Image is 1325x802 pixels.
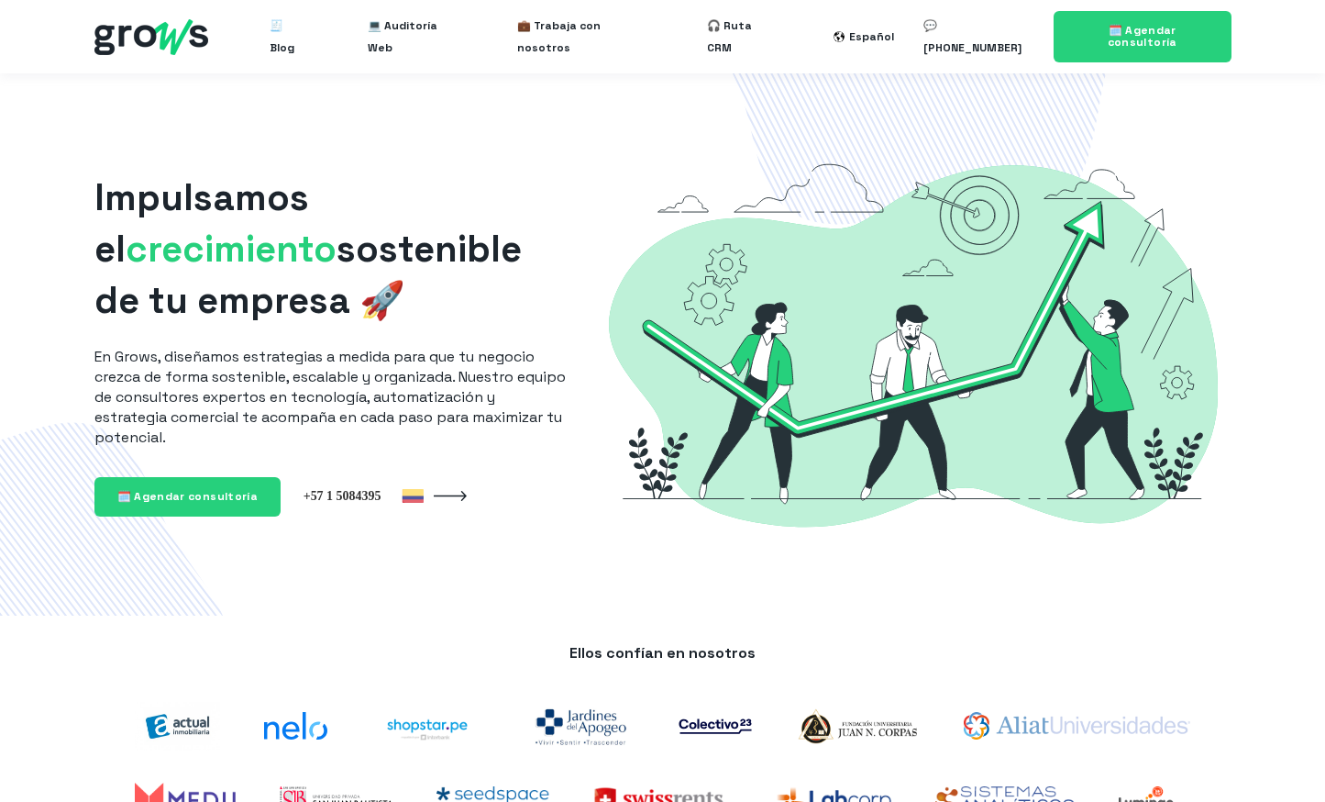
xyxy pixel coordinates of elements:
a: 🧾 Blog [270,7,308,66]
p: Ellos confían en nosotros [113,643,1213,663]
img: Grows-Growth-Marketing-Hacking-Hubspot [595,132,1231,557]
img: grows - hubspot [94,19,208,55]
img: nelo [264,712,327,740]
img: Colombia +57 1 5084395 [303,487,424,504]
a: 🗓️ Agendar consultoría [1054,11,1231,62]
img: jardines-del-apogeo [527,698,635,753]
a: 💬 [PHONE_NUMBER] [923,7,1031,66]
span: crecimiento [126,226,337,273]
p: En Grows, diseñamos estrategias a medida para que tu negocio crezca de forma sostenible, escalabl... [94,347,566,448]
img: logo-Corpas [796,706,920,747]
span: 🗓️ Agendar consultoría [117,489,259,504]
img: aliat-universidades [964,712,1190,740]
div: Español [849,26,894,48]
a: 💼 Trabaja con nosotros [517,7,648,66]
a: 🎧 Ruta CRM [707,7,775,66]
span: 🗓️ Agendar consultoría [1108,23,1177,50]
img: co23 [679,718,752,734]
img: actual-inmobiliaria [135,702,221,751]
h1: Impulsamos el sostenible de tu empresa 🚀 [94,173,566,327]
a: 💻 Auditoría Web [368,7,458,66]
a: 🗓️ Agendar consultoría [94,477,282,517]
img: shoptarpe [371,706,483,747]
